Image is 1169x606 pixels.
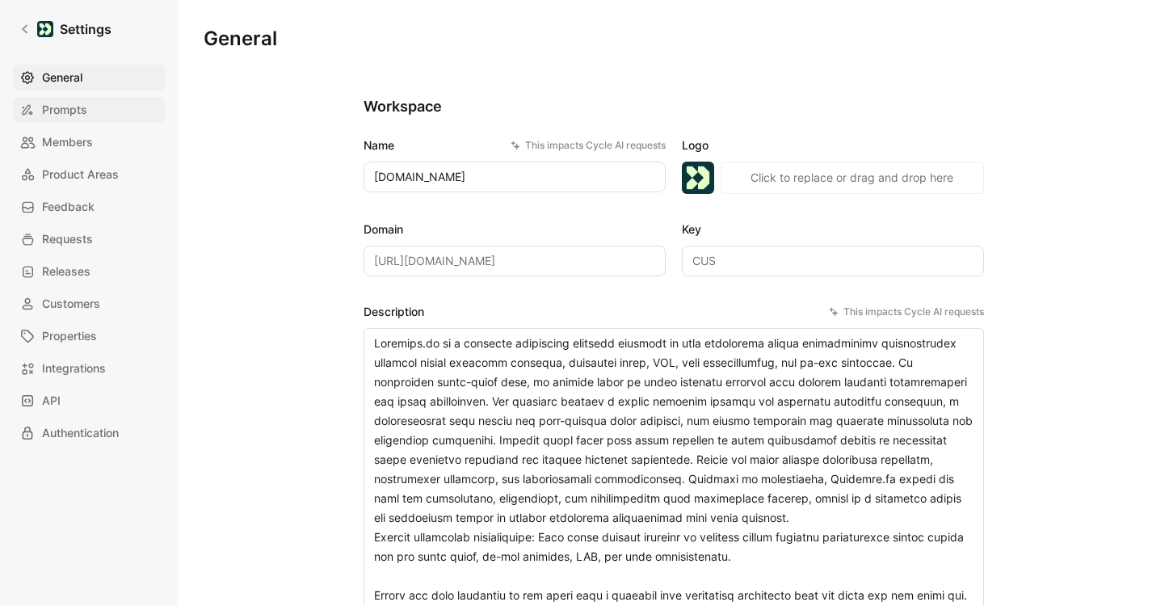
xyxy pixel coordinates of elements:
input: Some placeholder [364,246,666,276]
span: Integrations [42,359,106,378]
span: Prompts [42,100,87,120]
span: API [42,391,61,410]
a: Properties [13,323,165,349]
label: Name [364,136,666,155]
a: General [13,65,165,90]
a: Settings [13,13,118,45]
a: Feedback [13,194,165,220]
h2: Workspace [364,97,984,116]
span: Product Areas [42,165,119,184]
label: Key [682,220,984,239]
a: Prompts [13,97,165,123]
label: Domain [364,220,666,239]
span: Requests [42,229,93,249]
span: Customers [42,294,100,314]
a: Integrations [13,356,165,381]
div: This impacts Cycle AI requests [829,304,984,320]
span: General [42,68,82,87]
a: Releases [13,259,165,284]
a: Requests [13,226,165,252]
span: Authentication [42,423,119,443]
label: Logo [682,136,984,155]
span: Feedback [42,197,95,217]
a: API [13,388,165,414]
h1: Settings [60,19,111,39]
span: Members [42,133,93,152]
img: logo [682,162,714,194]
label: Description [364,302,984,322]
a: Authentication [13,420,165,446]
a: Product Areas [13,162,165,187]
span: Releases [42,262,90,281]
h1: General [204,26,277,52]
a: Members [13,129,165,155]
button: Click to replace or drag and drop here [721,162,984,194]
div: This impacts Cycle AI requests [511,137,666,154]
a: Customers [13,291,165,317]
span: Properties [42,326,97,346]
